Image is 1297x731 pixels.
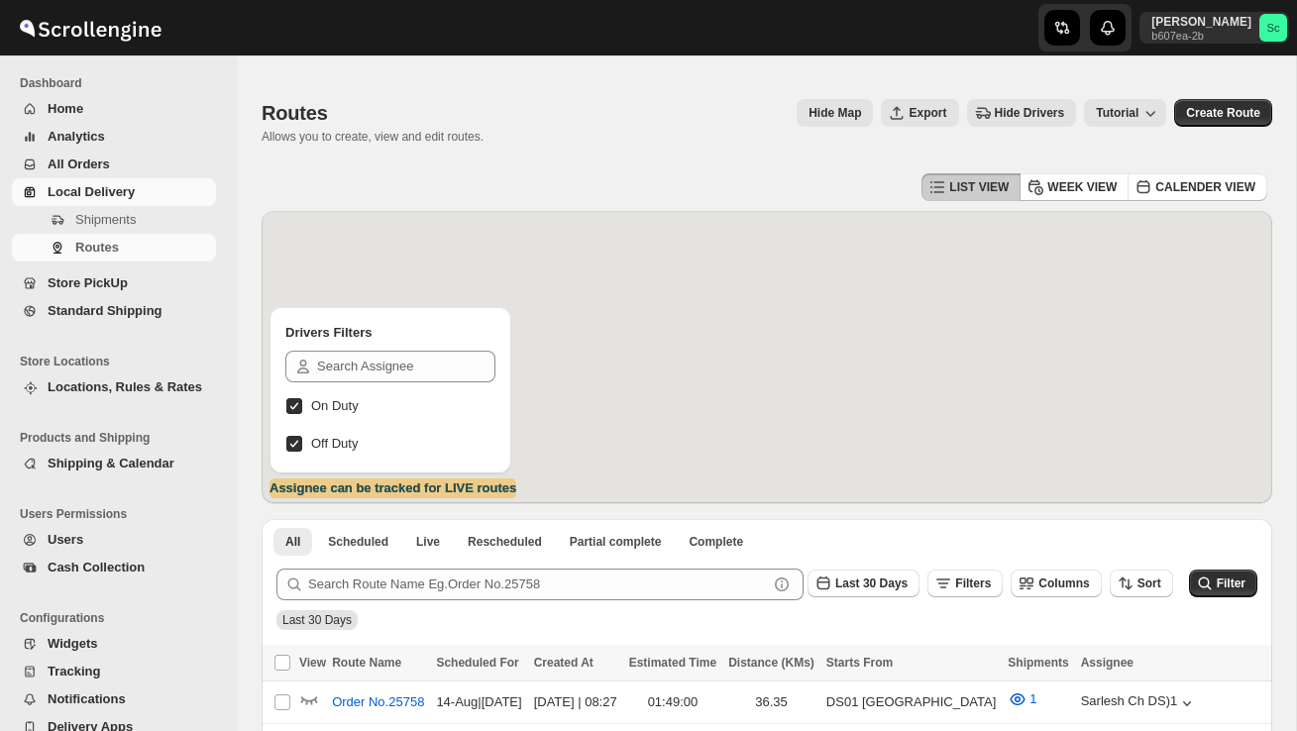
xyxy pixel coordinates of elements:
[1128,173,1267,201] button: CALENDER VIEW
[285,323,495,343] h2: Drivers Filters
[12,234,216,261] button: Routes
[797,99,873,127] button: Map action label
[16,3,164,52] img: ScrollEngine
[629,692,716,712] div: 01:49:00
[12,658,216,685] button: Tracking
[826,656,893,670] span: Starts From
[921,173,1021,201] button: LIST VIEW
[20,506,224,522] span: Users Permissions
[1151,30,1251,42] p: b607ea-2b
[48,379,202,394] span: Locations, Rules & Rates
[1266,22,1279,34] text: Sc
[1096,106,1138,120] span: Tutorial
[1011,570,1101,597] button: Columns
[955,576,991,590] span: Filters
[48,303,162,318] span: Standard Shipping
[332,656,401,670] span: Route Name
[881,99,958,127] button: Export
[12,151,216,178] button: All Orders
[967,99,1077,127] button: Hide Drivers
[1137,576,1161,590] span: Sort
[1038,576,1089,590] span: Columns
[20,430,224,446] span: Products and Shipping
[1189,570,1257,597] button: Filter
[75,212,136,227] span: Shipments
[436,656,518,670] span: Scheduled For
[12,206,216,234] button: Shipments
[270,478,516,498] label: Assignee can be tracked for LIVE routes
[48,691,126,706] span: Notifications
[728,656,814,670] span: Distance (KMs)
[48,275,128,290] span: Store PickUp
[311,436,358,451] span: Off Duty
[12,373,216,401] button: Locations, Rules & Rates
[48,456,174,470] span: Shipping & Calendar
[273,528,312,556] button: All routes
[48,101,83,116] span: Home
[996,683,1048,715] button: 1
[629,656,716,670] span: Estimated Time
[728,692,814,712] div: 36.35
[1020,173,1129,201] button: WEEK VIEW
[1155,179,1255,195] span: CALENDER VIEW
[262,102,328,124] span: Routes
[995,105,1065,121] span: Hide Drivers
[534,656,594,670] span: Created At
[48,129,105,144] span: Analytics
[570,534,662,550] span: Partial complete
[826,692,996,712] div: DS01 [GEOGRAPHIC_DATA]
[1081,656,1134,670] span: Assignee
[48,532,83,547] span: Users
[808,570,919,597] button: Last 30 Days
[1047,179,1117,195] span: WEEK VIEW
[48,184,135,199] span: Local Delivery
[436,694,521,709] span: 14-Aug | [DATE]
[927,570,1003,597] button: Filters
[332,692,424,712] span: Order No.25758
[689,534,743,550] span: Complete
[48,636,97,651] span: Widgets
[534,692,617,712] div: [DATE] | 08:27
[1217,576,1245,590] span: Filter
[12,526,216,554] button: Users
[20,354,224,369] span: Store Locations
[311,398,359,413] span: On Duty
[416,534,440,550] span: Live
[1029,691,1036,706] span: 1
[1151,14,1251,30] p: [PERSON_NAME]
[1139,12,1289,44] button: User menu
[48,664,100,679] span: Tracking
[949,179,1009,195] span: LIST VIEW
[317,351,495,382] input: Search Assignee
[20,610,224,626] span: Configurations
[20,75,224,91] span: Dashboard
[1186,105,1260,121] span: Create Route
[1174,99,1272,127] button: Create Route
[285,534,300,550] span: All
[12,95,216,123] button: Home
[299,656,326,670] span: View
[308,569,768,600] input: Search Route Name Eg.Order No.25758
[1110,570,1173,597] button: Sort
[809,105,861,121] span: Hide Map
[320,686,436,718] button: Order No.25758
[468,534,542,550] span: Rescheduled
[48,157,110,171] span: All Orders
[12,123,216,151] button: Analytics
[1008,656,1068,670] span: Shipments
[282,613,352,627] span: Last 30 Days
[12,630,216,658] button: Widgets
[1259,14,1287,42] span: Sanjay chetri
[835,576,908,590] span: Last 30 Days
[1081,693,1198,713] button: Sarlesh Ch DS)1
[328,534,388,550] span: Scheduled
[12,685,216,713] button: Notifications
[262,129,484,145] p: Allows you to create, view and edit routes.
[12,554,216,581] button: Cash Collection
[75,240,119,255] span: Routes
[48,560,145,574] span: Cash Collection
[909,105,946,121] span: Export
[1084,99,1166,127] button: Tutorial
[12,450,216,477] button: Shipping & Calendar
